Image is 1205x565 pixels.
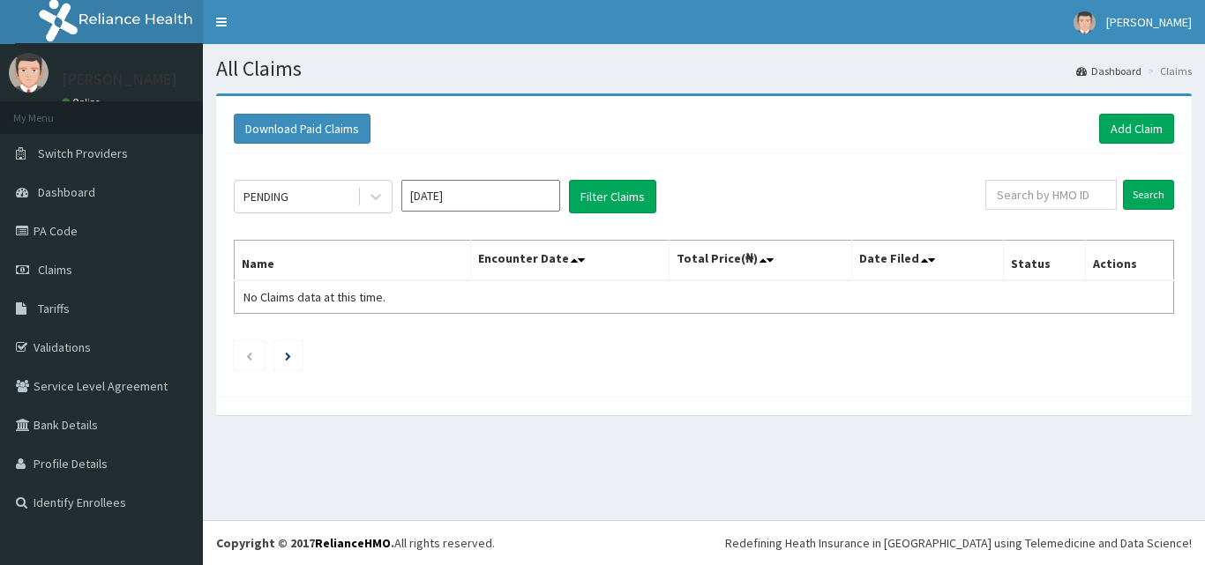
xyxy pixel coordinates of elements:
[985,180,1117,210] input: Search by HMO ID
[1106,14,1192,30] span: [PERSON_NAME]
[1076,63,1141,78] a: Dashboard
[569,180,656,213] button: Filter Claims
[243,289,385,305] span: No Claims data at this time.
[235,241,471,281] th: Name
[1123,180,1174,210] input: Search
[1143,63,1192,78] li: Claims
[401,180,560,212] input: Select Month and Year
[9,53,49,93] img: User Image
[243,188,288,205] div: PENDING
[62,96,104,108] a: Online
[38,301,70,316] span: Tariffs
[234,114,370,144] button: Download Paid Claims
[471,241,669,281] th: Encounter Date
[1074,11,1096,33] img: User Image
[315,535,391,551] a: RelianceHMO
[852,241,1004,281] th: Date Filed
[285,347,291,363] a: Next page
[216,535,394,551] strong: Copyright © 2017 .
[216,57,1192,80] h1: All Claims
[669,241,852,281] th: Total Price(₦)
[38,184,95,200] span: Dashboard
[38,145,128,161] span: Switch Providers
[203,520,1205,565] footer: All rights reserved.
[38,262,72,278] span: Claims
[725,534,1192,552] div: Redefining Heath Insurance in [GEOGRAPHIC_DATA] using Telemedicine and Data Science!
[1099,114,1174,144] a: Add Claim
[62,71,177,87] p: [PERSON_NAME]
[1085,241,1173,281] th: Actions
[245,347,253,363] a: Previous page
[1004,241,1086,281] th: Status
